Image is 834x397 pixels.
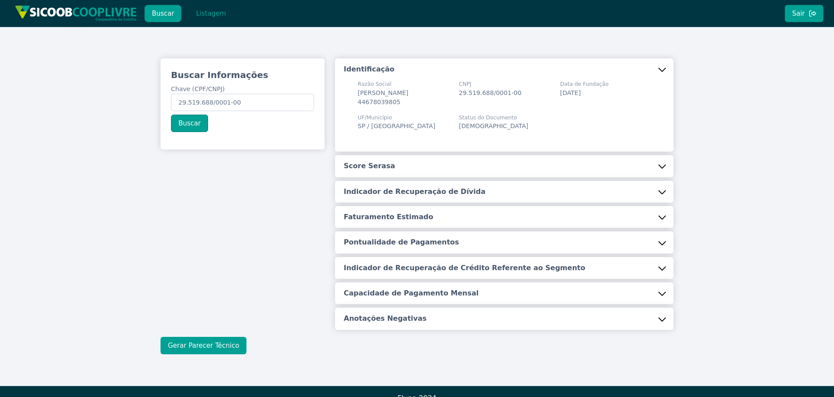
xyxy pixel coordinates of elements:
[358,89,408,105] span: [PERSON_NAME] 44678039805
[344,187,485,197] h5: Indicador de Recuperação de Dívida
[358,122,435,129] span: SP / [GEOGRAPHIC_DATA]
[171,85,225,92] span: Chave (CPF/CNPJ)
[459,89,521,96] span: 29.519.688/0001-00
[171,69,314,81] h3: Buscar Informações
[344,64,394,74] h5: Identificação
[785,5,824,22] button: Sair
[335,308,673,329] button: Anotações Negativas
[560,80,608,88] span: Data de Fundação
[560,89,581,96] span: [DATE]
[344,238,459,247] h5: Pontualidade de Pagamentos
[335,155,673,177] button: Score Serasa
[335,231,673,253] button: Pontualidade de Pagamentos
[335,206,673,228] button: Faturamento Estimado
[161,337,246,354] button: Gerar Parecer Técnico
[344,314,427,323] h5: Anotações Negativas
[344,212,433,222] h5: Faturamento Estimado
[358,80,448,88] span: Razão Social
[344,263,585,273] h5: Indicador de Recuperação de Crédito Referente ao Segmento
[144,5,181,22] button: Buscar
[335,58,673,80] button: Identificação
[459,114,528,122] span: Status do Documento
[459,122,528,129] span: [DEMOGRAPHIC_DATA]
[358,114,435,122] span: UF/Município
[344,161,395,171] h5: Score Serasa
[15,5,137,21] img: img/sicoob_cooplivre.png
[335,257,673,279] button: Indicador de Recuperação de Crédito Referente ao Segmento
[188,5,233,22] button: Listagem
[171,115,208,132] button: Buscar
[335,282,673,304] button: Capacidade de Pagamento Mensal
[344,288,479,298] h5: Capacidade de Pagamento Mensal
[335,181,673,203] button: Indicador de Recuperação de Dívida
[459,80,521,88] span: CNPJ
[171,94,314,111] input: Chave (CPF/CNPJ)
